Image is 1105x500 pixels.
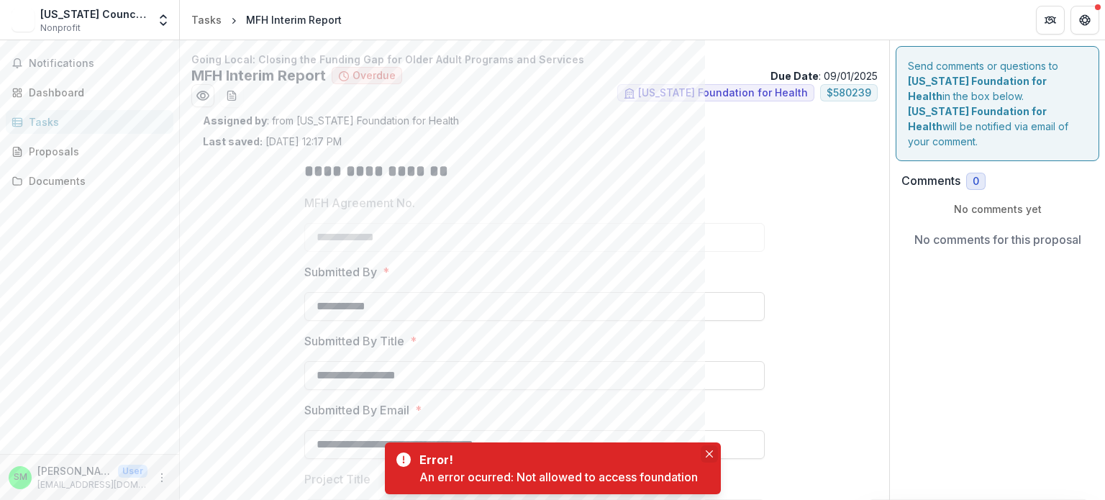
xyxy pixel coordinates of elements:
[29,85,162,100] div: Dashboard
[901,174,960,188] h2: Comments
[304,263,377,281] p: Submitted By
[37,478,147,491] p: [EMAIL_ADDRESS][DOMAIN_NAME]
[304,194,415,212] p: MFH Agreement No.
[304,401,409,419] p: Submitted By Email
[191,52,878,67] p: Going Local: Closing the Funding Gap for Older Adult Programs and Services
[153,469,170,486] button: More
[770,68,878,83] p: : 09/01/2025
[908,105,1047,132] strong: [US_STATE] Foundation for Health
[6,110,173,134] a: Tasks
[203,113,866,128] p: : from [US_STATE] Foundation for Health
[6,140,173,163] a: Proposals
[419,451,692,468] div: Error!
[14,473,27,482] div: Stacy Morse
[203,114,267,127] strong: Assigned by
[353,70,396,82] span: Overdue
[6,81,173,104] a: Dashboard
[246,12,342,27] div: MFH Interim Report
[304,332,404,350] p: Submitted By Title
[37,463,112,478] p: [PERSON_NAME]
[203,134,342,149] p: [DATE] 12:17 PM
[1036,6,1065,35] button: Partners
[914,231,1081,248] p: No comments for this proposal
[6,52,173,75] button: Notifications
[6,169,173,193] a: Documents
[304,471,370,488] p: Project Title
[701,445,718,463] button: Close
[40,22,81,35] span: Nonprofit
[191,67,326,84] h2: MFH Interim Report
[901,201,1093,217] p: No comments yet
[29,173,162,188] div: Documents
[419,468,698,486] div: An error ocurred: Not allowed to access foundation
[1070,6,1099,35] button: Get Help
[973,176,979,188] span: 0
[29,114,162,129] div: Tasks
[220,84,243,107] button: download-word-button
[40,6,147,22] div: [US_STATE] Council On Aging
[908,75,1047,102] strong: [US_STATE] Foundation for Health
[29,58,168,70] span: Notifications
[186,9,227,30] a: Tasks
[191,12,222,27] div: Tasks
[896,46,1099,161] div: Send comments or questions to in the box below. will be notified via email of your comment.
[118,465,147,478] p: User
[12,9,35,32] img: Missouri Council On Aging
[29,144,162,159] div: Proposals
[827,87,871,99] span: $ 580239
[186,9,347,30] nav: breadcrumb
[191,84,214,107] button: Preview ea7f63fe-da24-4d22-897d-d1b8a45faf1d.pdf
[638,87,808,99] span: [US_STATE] Foundation for Health
[153,6,173,35] button: Open entity switcher
[203,135,263,147] strong: Last saved:
[770,70,819,82] strong: Due Date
